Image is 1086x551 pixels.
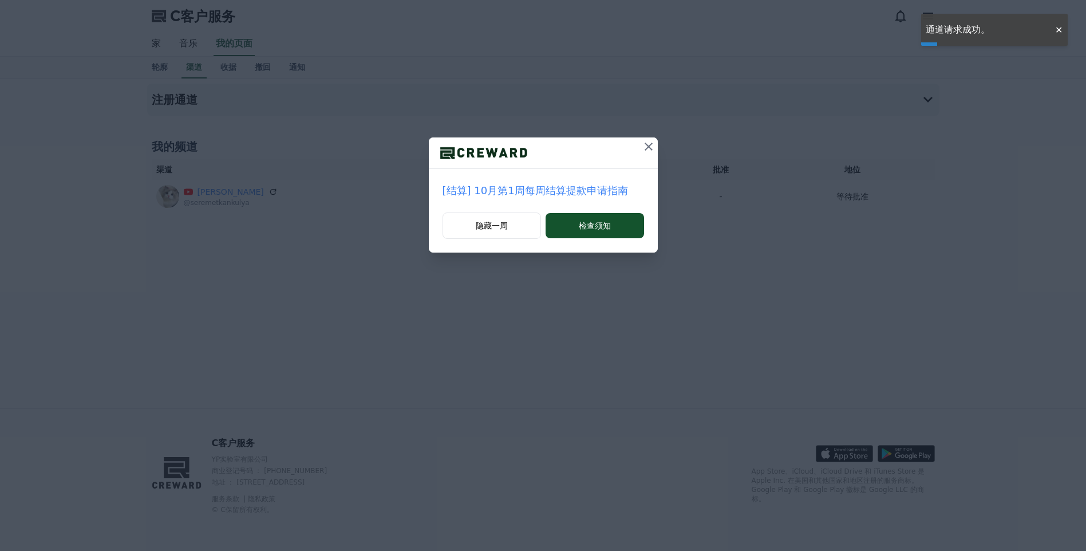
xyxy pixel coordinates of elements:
button: 隐藏一周 [443,212,542,239]
font: 检查须知 [579,220,611,231]
button: 检查须知 [546,213,643,238]
font: 隐藏一周 [476,220,508,231]
img: 商标 [429,144,539,162]
a: [结算] 10月第1周每周结算提款申请指南 [443,183,644,199]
